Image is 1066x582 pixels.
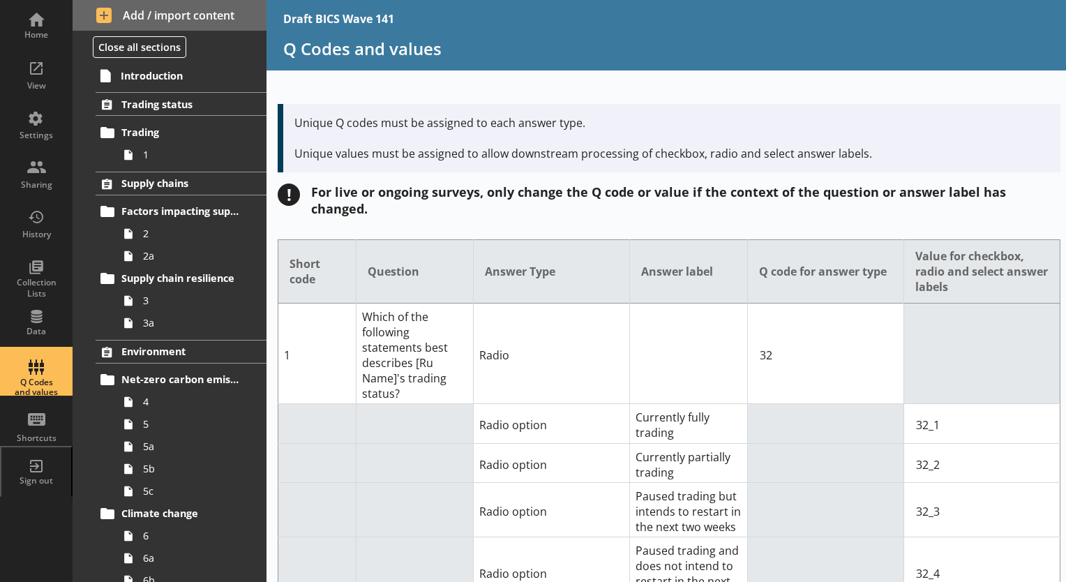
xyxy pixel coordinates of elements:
div: Q Codes and values [12,378,61,398]
span: Climate change [121,507,242,520]
a: Climate change [96,502,266,525]
h1: Q Codes and values [283,38,1049,59]
div: Settings [12,130,61,141]
li: Trading statusTrading1 [73,92,266,165]
div: Collection Lists [12,277,61,299]
a: Introduction [95,64,266,87]
button: Close all sections [93,36,186,58]
span: 4 [143,395,248,408]
span: Factors impacting supply chains [121,204,242,218]
a: 5c [117,480,266,502]
div: Data [12,326,61,337]
li: Supply chain resilience33a [102,267,266,334]
div: For live or ongoing surveys, only change the Q code or value if the context of the question or an... [311,184,1060,217]
span: Environment [121,345,242,358]
td: Which of the following statements best describes [Ru Name]'s trading status? [356,304,474,404]
input: QCode input field [753,341,898,369]
th: Q code for answer type [747,240,903,304]
a: 6a [117,547,266,569]
input: Option Value input field [910,498,1054,525]
span: 5c [143,484,248,498]
a: 6 [117,525,266,547]
th: Value for checkbox, radio and select answer labels [903,240,1060,304]
td: Radio option [474,482,630,537]
span: 6 [143,529,248,542]
a: 4 [117,391,266,413]
li: Trading1 [102,121,266,166]
span: Net-zero carbon emissions [121,373,242,386]
a: Trading [96,121,266,144]
span: 6a [143,551,248,565]
div: ! [278,184,300,206]
td: 1 [278,304,356,404]
a: 3a [117,312,266,334]
li: Net-zero carbon emissions455a5b5c [102,368,266,502]
li: Supply chainsFactors impacting supply chains22aSupply chain resilience33a [73,172,266,334]
a: 5a [117,435,266,458]
input: Option Value input field [910,451,1054,479]
div: History [12,229,61,240]
span: 1 [143,148,248,161]
a: 2a [117,245,266,267]
th: Answer Type [474,240,630,304]
td: Paused trading but intends to restart in the next two weeks [630,482,747,537]
a: Supply chain resilience [96,267,266,290]
div: Sign out [12,475,61,486]
li: Factors impacting supply chains22a [102,200,266,267]
p: Unique Q codes must be assigned to each answer type. Unique values must be assigned to allow down... [294,115,1049,161]
a: 1 [117,144,266,166]
span: 3 [143,294,248,307]
span: 5 [143,417,248,431]
td: Radio [474,304,630,404]
a: Trading status [96,92,266,116]
span: Add / import content [96,8,243,23]
div: View [12,80,61,91]
td: Radio option [474,443,630,482]
input: Option Value input field [910,411,1054,439]
span: Trading [121,126,242,139]
td: Radio option [474,404,630,443]
td: Currently fully trading [630,404,747,443]
span: Supply chains [121,177,242,190]
div: Shortcuts [12,433,61,444]
div: Draft BICS Wave 141 [283,11,394,27]
span: 5a [143,440,248,453]
span: 3a [143,316,248,329]
th: Short code [278,240,356,304]
a: Environment [96,340,266,364]
a: 5b [117,458,266,480]
span: 2a [143,249,248,262]
span: Supply chain resilience [121,271,242,285]
a: Net-zero carbon emissions [96,368,266,391]
a: Factors impacting supply chains [96,200,266,223]
th: Answer label [630,240,747,304]
div: Home [12,29,61,40]
span: 2 [143,227,248,240]
a: 5 [117,413,266,435]
a: 2 [117,223,266,245]
th: Question [356,240,474,304]
a: Supply chains [96,172,266,195]
span: 5b [143,462,248,475]
div: Sharing [12,179,61,191]
a: 3 [117,290,266,312]
span: Trading status [121,98,242,111]
td: Currently partially trading [630,443,747,482]
span: Introduction [121,69,242,82]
